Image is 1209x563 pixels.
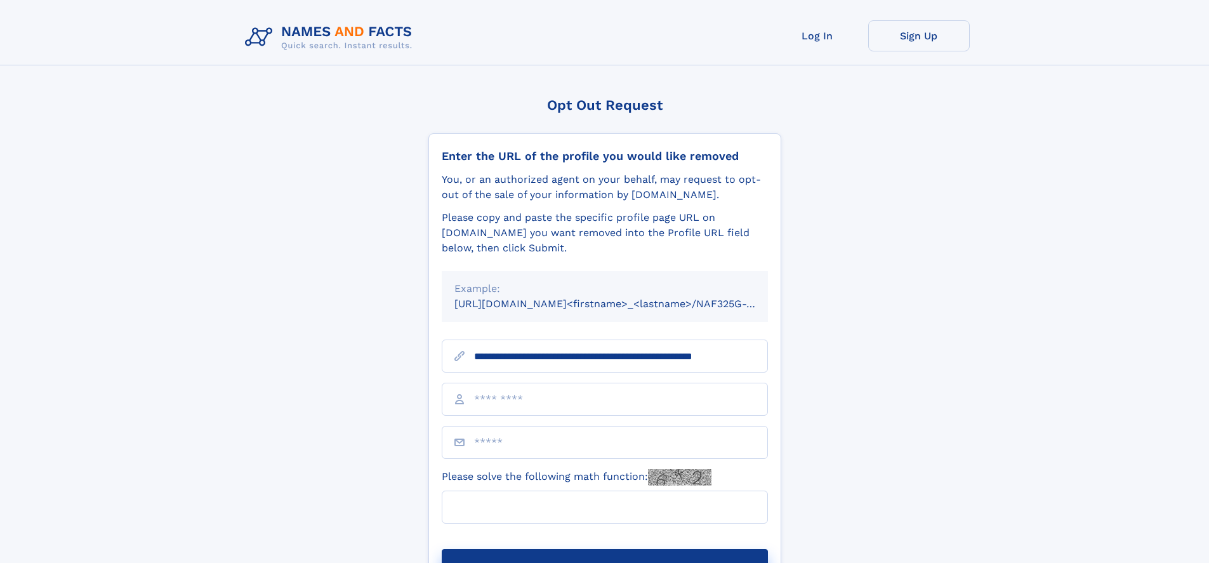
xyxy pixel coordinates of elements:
img: Logo Names and Facts [240,20,423,55]
div: Opt Out Request [428,97,781,113]
label: Please solve the following math function: [442,469,711,486]
a: Log In [767,20,868,51]
div: Example: [454,281,755,296]
div: Please copy and paste the specific profile page URL on [DOMAIN_NAME] you want removed into the Pr... [442,210,768,256]
div: Enter the URL of the profile you would like removed [442,149,768,163]
a: Sign Up [868,20,970,51]
div: You, or an authorized agent on your behalf, may request to opt-out of the sale of your informatio... [442,172,768,202]
small: [URL][DOMAIN_NAME]<firstname>_<lastname>/NAF325G-xxxxxxxx [454,298,792,310]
